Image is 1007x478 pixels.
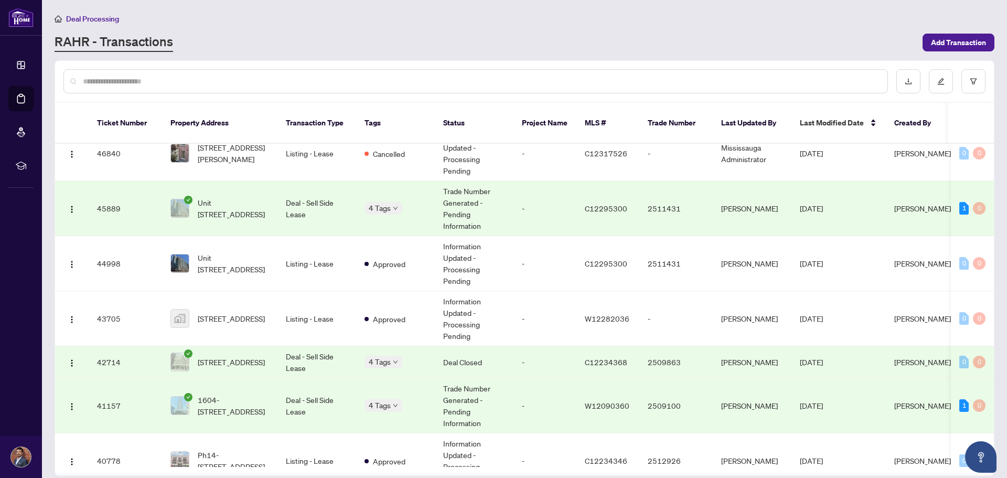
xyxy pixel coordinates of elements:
[68,150,76,158] img: Logo
[585,357,627,367] span: C12234368
[973,312,985,325] div: 0
[585,148,627,158] span: C12317526
[63,200,80,217] button: Logo
[68,205,76,214] img: Logo
[894,204,951,213] span: [PERSON_NAME]
[356,103,435,144] th: Tags
[89,378,162,433] td: 41157
[513,181,576,236] td: -
[585,314,629,323] span: W12282036
[68,315,76,324] img: Logo
[959,312,969,325] div: 0
[277,291,356,346] td: Listing - Lease
[959,399,969,412] div: 1
[277,378,356,433] td: Deal - Sell Side Lease
[513,346,576,378] td: -
[184,349,192,358] span: check-circle
[937,78,945,85] span: edit
[277,346,356,378] td: Deal - Sell Side Lease
[277,103,356,144] th: Transaction Type
[55,33,173,52] a: RAHR - Transactions
[162,103,277,144] th: Property Address
[63,310,80,327] button: Logo
[713,346,791,378] td: [PERSON_NAME]
[373,148,405,160] span: Cancelled
[894,357,951,367] span: [PERSON_NAME]
[959,454,969,467] div: 0
[896,69,920,93] button: download
[369,202,391,214] span: 4 Tags
[89,236,162,291] td: 44998
[435,236,513,291] td: Information Updated - Processing Pending
[63,397,80,414] button: Logo
[973,399,985,412] div: 0
[171,397,189,415] img: thumbnail-img
[800,117,864,129] span: Last Modified Date
[713,126,791,181] td: Mississauga Administrator
[68,402,76,411] img: Logo
[513,126,576,181] td: -
[171,310,189,327] img: thumbnail-img
[373,455,405,467] span: Approved
[198,449,269,472] span: Ph14-[STREET_ADDRESS]
[800,314,823,323] span: [DATE]
[277,181,356,236] td: Deal - Sell Side Lease
[66,14,119,24] span: Deal Processing
[894,148,951,158] span: [PERSON_NAME]
[277,236,356,291] td: Listing - Lease
[513,378,576,433] td: -
[959,257,969,270] div: 0
[800,357,823,367] span: [DATE]
[171,199,189,217] img: thumbnail-img
[171,254,189,272] img: thumbnail-img
[713,181,791,236] td: [PERSON_NAME]
[198,356,265,368] span: [STREET_ADDRESS]
[973,257,985,270] div: 0
[800,148,823,158] span: [DATE]
[713,236,791,291] td: [PERSON_NAME]
[89,126,162,181] td: 46840
[713,378,791,433] td: [PERSON_NAME]
[961,69,985,93] button: filter
[184,393,192,401] span: check-circle
[639,126,713,181] td: -
[393,403,398,408] span: down
[894,456,951,465] span: [PERSON_NAME]
[639,291,713,346] td: -
[198,313,265,324] span: [STREET_ADDRESS]
[369,356,391,368] span: 4 Tags
[639,181,713,236] td: 2511431
[800,259,823,268] span: [DATE]
[393,359,398,365] span: down
[393,206,398,211] span: down
[513,236,576,291] td: -
[973,356,985,368] div: 0
[973,147,985,160] div: 0
[68,458,76,466] img: Logo
[513,291,576,346] td: -
[89,291,162,346] td: 43705
[905,78,912,85] span: download
[639,346,713,378] td: 2509863
[11,447,31,467] img: Profile Icon
[639,103,713,144] th: Trade Number
[89,181,162,236] td: 45889
[894,259,951,268] span: [PERSON_NAME]
[959,356,969,368] div: 0
[973,202,985,215] div: 0
[576,103,639,144] th: MLS #
[63,452,80,469] button: Logo
[435,346,513,378] td: Deal Closed
[585,204,627,213] span: C12295300
[171,144,189,162] img: thumbnail-img
[63,255,80,272] button: Logo
[198,394,269,417] span: 1604-[STREET_ADDRESS]
[800,204,823,213] span: [DATE]
[585,456,627,465] span: C12234346
[198,252,269,275] span: Unit [STREET_ADDRESS]
[198,197,269,220] span: Unit [STREET_ADDRESS]
[63,354,80,370] button: Logo
[68,359,76,367] img: Logo
[435,181,513,236] td: Trade Number Generated - Pending Information
[894,314,951,323] span: [PERSON_NAME]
